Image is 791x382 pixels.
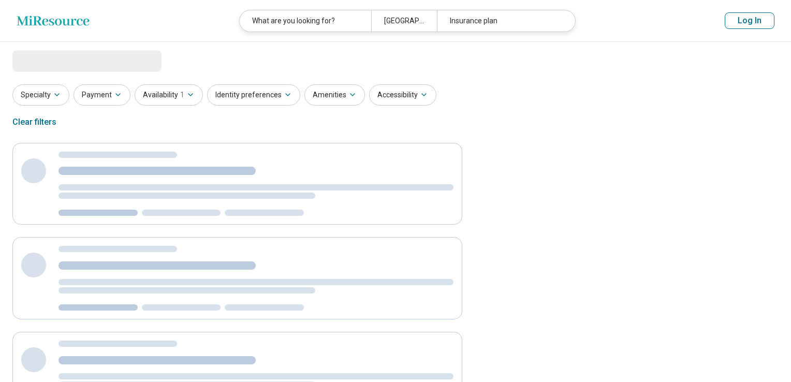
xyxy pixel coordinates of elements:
div: What are you looking for? [240,10,371,32]
div: Clear filters [12,110,56,135]
button: Identity preferences [207,84,300,106]
span: Loading... [12,50,99,71]
button: Specialty [12,84,69,106]
button: Accessibility [369,84,436,106]
div: Insurance plan [437,10,568,32]
button: Availability1 [135,84,203,106]
button: Payment [74,84,130,106]
button: Amenities [304,84,365,106]
div: [GEOGRAPHIC_DATA], [GEOGRAPHIC_DATA] [371,10,437,32]
span: 1 [180,90,184,100]
button: Log In [725,12,774,29]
